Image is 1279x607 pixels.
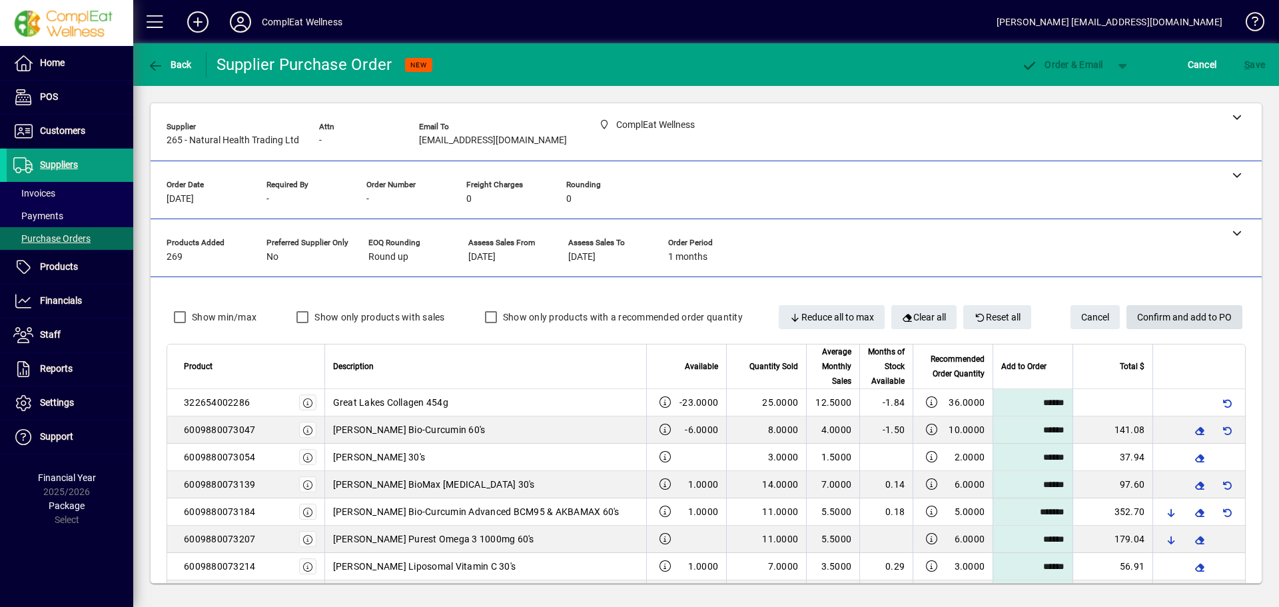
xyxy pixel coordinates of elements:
td: 12.5000 [806,389,859,416]
td: [PERSON_NAME] BioMax [MEDICAL_DATA] 30's [324,471,647,498]
td: 1.5000 [806,444,859,471]
span: Recommended Order Quantity [921,352,985,381]
a: Staff [7,318,133,352]
span: Products [40,261,78,272]
td: 97.60 [1072,471,1152,498]
span: Available [685,359,718,374]
span: Reduce all to max [789,306,874,328]
span: [EMAIL_ADDRESS][DOMAIN_NAME] [419,135,567,146]
label: Show only products with a recommended order quantity [500,310,743,324]
div: 6009880073054 [184,450,255,464]
div: 6009880073139 [184,478,255,491]
span: Average Monthly Sales [815,344,851,388]
td: 56.91 [1072,553,1152,580]
span: Description [333,359,374,374]
td: Great Lakes Collagen 454g [324,389,647,416]
span: No [266,252,278,263]
span: NEW [410,61,427,69]
a: Home [7,47,133,80]
button: Back [144,53,195,77]
span: Clear all [902,306,947,328]
button: Clear all [891,305,957,329]
span: 1.0000 [688,478,719,491]
td: 141.08 [1072,416,1152,444]
button: Add [177,10,219,34]
span: 25.0000 [762,397,798,408]
span: 11.0000 [762,534,798,544]
span: Total $ [1120,359,1144,374]
span: Cancel [1081,306,1109,328]
span: -23.0000 [679,396,718,409]
div: ComplEat Wellness [262,11,342,33]
span: Reset all [974,306,1021,328]
span: 36.0000 [949,396,985,409]
span: Back [147,59,192,70]
a: Payments [7,205,133,227]
span: Round up [368,252,408,263]
span: 2.0000 [955,450,985,464]
label: Show only products with sales [312,310,444,324]
span: - [366,194,369,205]
span: 1.0000 [688,505,719,518]
span: Payments [13,211,63,221]
button: Save [1241,53,1268,77]
td: 0.29 [859,553,913,580]
td: 5.5000 [806,498,859,526]
span: [DATE] [568,252,596,263]
span: 3.0000 [955,560,985,573]
span: 0 [466,194,472,205]
span: Add to Order [1001,359,1047,374]
td: [PERSON_NAME] Purest Omega 3 1000mg 60's [324,526,647,553]
td: 37.94 [1072,444,1152,471]
td: 4.0000 [806,416,859,444]
span: 269 [167,252,183,263]
div: Supplier Purchase Order [216,54,392,75]
span: Cancel [1188,54,1217,75]
button: Reset all [963,305,1031,329]
span: 3.0000 [768,452,799,462]
a: Support [7,420,133,454]
span: 11.0000 [762,506,798,517]
td: [PERSON_NAME] 30's [324,444,647,471]
span: 0 [566,194,572,205]
a: Purchase Orders [7,227,133,250]
span: Product [184,359,213,374]
span: Settings [40,397,74,408]
span: POS [40,91,58,102]
span: 7.0000 [768,561,799,572]
span: 6.0000 [955,478,985,491]
span: [DATE] [468,252,496,263]
span: 8.0000 [768,424,799,435]
label: Show min/max [189,310,256,324]
div: 6009880073184 [184,505,255,518]
button: Order & Email [1015,53,1110,77]
span: Package [49,500,85,511]
span: Purchase Orders [13,233,91,244]
span: - [319,135,322,146]
td: 179.04 [1072,526,1152,553]
span: Financial Year [38,472,96,483]
span: S [1244,59,1250,70]
div: 6009880073214 [184,560,255,573]
span: 10.0000 [949,423,985,436]
span: 5.0000 [955,505,985,518]
app-page-header-button: Back [133,53,207,77]
span: Invoices [13,188,55,199]
span: Confirm and add to PO [1137,306,1232,328]
span: ave [1244,54,1265,75]
td: 352.70 [1072,498,1152,526]
span: Order & Email [1022,59,1103,70]
span: 1.0000 [688,560,719,573]
span: Support [40,431,73,442]
td: 3.5000 [806,553,859,580]
td: -1.84 [859,389,913,416]
span: Customers [40,125,85,136]
div: [PERSON_NAME] [EMAIL_ADDRESS][DOMAIN_NAME] [997,11,1222,33]
span: Suppliers [40,159,78,170]
span: Financials [40,295,82,306]
button: Cancel [1070,305,1120,329]
td: [PERSON_NAME] Bio-Curcumin 60's [324,416,647,444]
a: Invoices [7,182,133,205]
button: Confirm and add to PO [1126,305,1242,329]
button: Cancel [1184,53,1220,77]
